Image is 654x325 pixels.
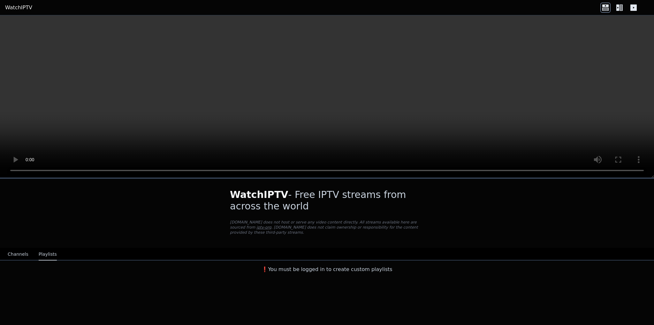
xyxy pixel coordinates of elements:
[230,189,424,212] h1: - Free IPTV streams from across the world
[5,4,32,11] a: WatchIPTV
[230,220,424,235] p: [DOMAIN_NAME] does not host or serve any video content directly. All streams available here are s...
[230,189,288,200] span: WatchIPTV
[39,248,57,261] button: Playlists
[220,266,434,273] h3: ❗️You must be logged in to create custom playlists
[8,248,28,261] button: Channels
[256,225,271,230] a: iptv-org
